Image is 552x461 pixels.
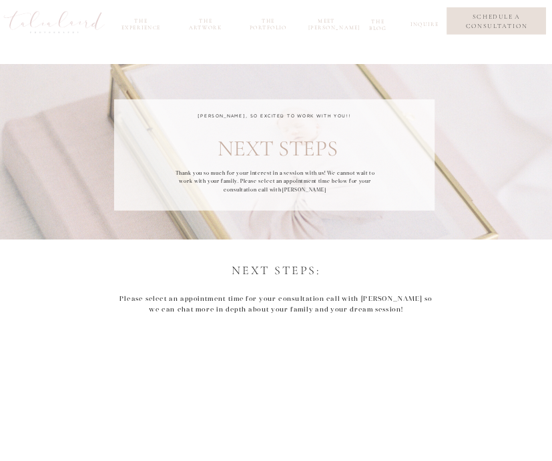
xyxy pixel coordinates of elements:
[184,111,364,121] h3: [PERSON_NAME], so excited to work with you!!
[246,18,290,29] a: the portfolio
[454,11,539,31] a: schedule a consultation
[217,263,336,277] h2: NEXT STEPS:
[174,169,376,199] p: Thank you so much for your interest in a session with us! We cannot wait to work with your family...
[117,273,435,349] p: Please select an appointment time for your consultation call with [PERSON_NAME] so we can chat mo...
[184,18,228,29] a: the Artwork
[116,18,166,29] a: the experience
[363,19,392,29] a: the blog
[410,21,437,32] a: inquire
[308,18,345,29] a: meet [PERSON_NAME]
[116,137,438,185] h1: next steps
